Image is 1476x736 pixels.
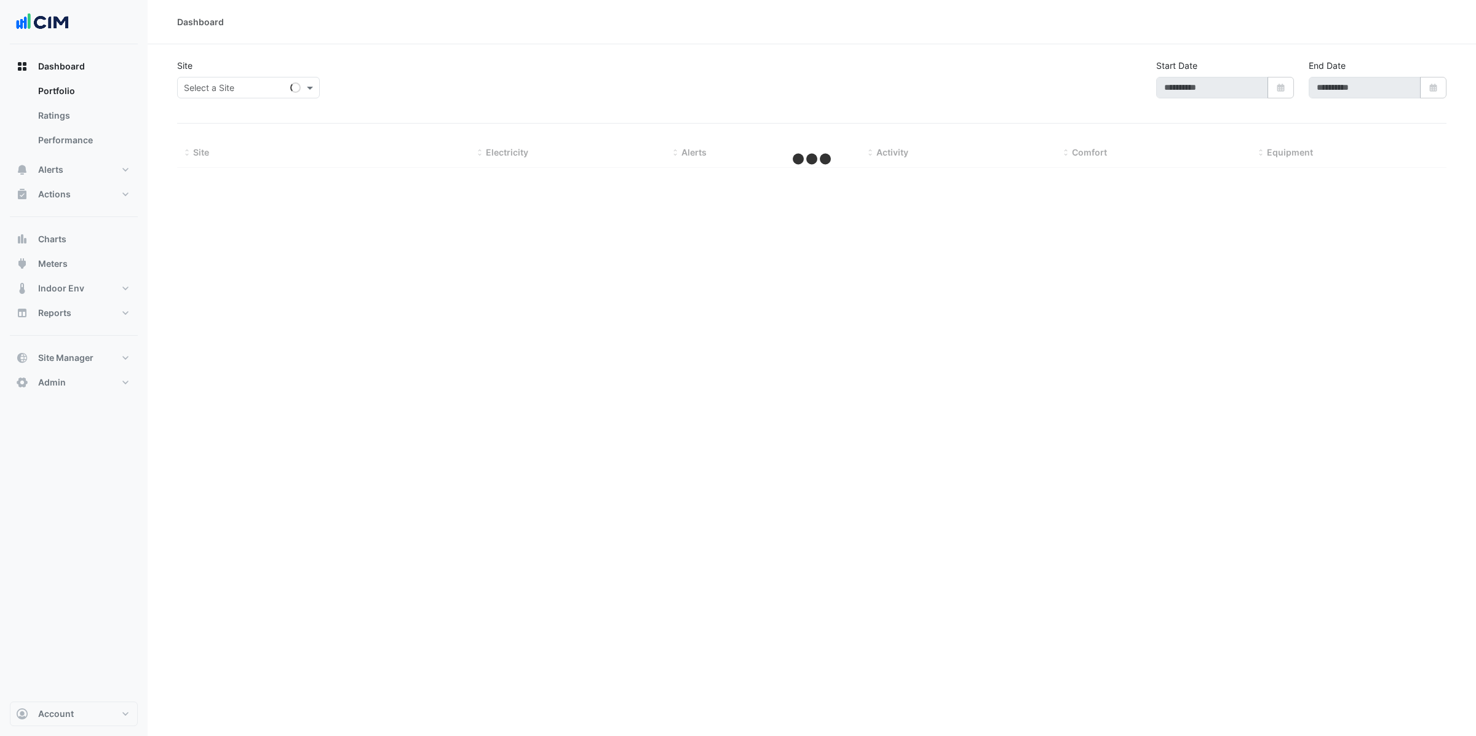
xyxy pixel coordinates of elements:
span: Equipment [1267,147,1313,157]
button: Meters [10,251,138,276]
app-icon: Site Manager [16,352,28,364]
span: Admin [38,376,66,389]
div: Dashboard [10,79,138,157]
a: Performance [28,128,138,152]
app-icon: Meters [16,258,28,270]
span: Dashboard [38,60,85,73]
label: End Date [1309,59,1346,72]
span: Comfort [1072,147,1107,157]
label: Start Date [1156,59,1197,72]
span: Meters [38,258,68,270]
span: Charts [38,233,66,245]
span: Actions [38,188,71,200]
app-icon: Reports [16,307,28,319]
span: Account [38,708,74,720]
label: Site [177,59,192,72]
a: Portfolio [28,79,138,103]
app-icon: Actions [16,188,28,200]
img: Company Logo [15,10,70,34]
span: Indoor Env [38,282,84,295]
button: Charts [10,227,138,251]
span: Alerts [38,164,63,176]
app-icon: Alerts [16,164,28,176]
button: Admin [10,370,138,395]
a: Ratings [28,103,138,128]
span: Site Manager [38,352,93,364]
span: Electricity [486,147,528,157]
button: Dashboard [10,54,138,79]
app-icon: Indoor Env [16,282,28,295]
span: Alerts [681,147,707,157]
button: Actions [10,182,138,207]
button: Site Manager [10,346,138,370]
span: Activity [876,147,908,157]
div: Dashboard [177,15,224,28]
app-icon: Charts [16,233,28,245]
button: Alerts [10,157,138,182]
app-icon: Dashboard [16,60,28,73]
button: Reports [10,301,138,325]
span: Reports [38,307,71,319]
app-icon: Admin [16,376,28,389]
button: Account [10,702,138,726]
span: Site [193,147,209,157]
button: Indoor Env [10,276,138,301]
